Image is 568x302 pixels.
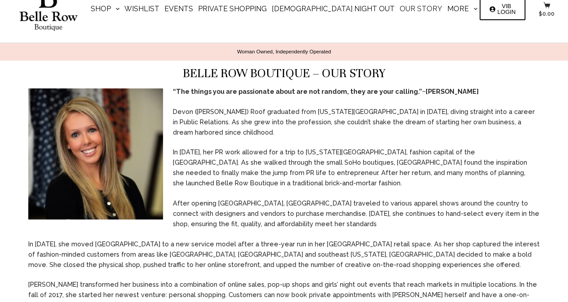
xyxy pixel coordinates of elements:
[28,239,540,270] p: In [DATE], she moved [GEOGRAPHIC_DATA] to a new service model after a three-year run in her [GEOG...
[18,48,550,55] p: Woman Owned, Independently Operated
[28,88,163,219] img: Devon Bradley
[28,147,540,188] p: In [DATE], her PR work allowed for a trip to [US_STATE][GEOGRAPHIC_DATA], fashion capital of the ...
[173,88,479,95] strong: “The things you are passionate about are not random, they are your calling.”
[539,11,542,17] span: $
[28,61,540,87] h1: Belle Row Boutique – Our Story
[539,2,555,17] a: $0.00
[539,11,555,17] bdi: 0.00
[498,3,515,15] span: VIB LOGIN
[28,198,540,229] p: After opening [GEOGRAPHIC_DATA], [GEOGRAPHIC_DATA] traveled to various apparel shows around the c...
[28,106,540,137] p: Devon ([PERSON_NAME]) Roof graduated from [US_STATE][GEOGRAPHIC_DATA] in [DATE], diving straight ...
[422,88,479,95] strong: ~[PERSON_NAME]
